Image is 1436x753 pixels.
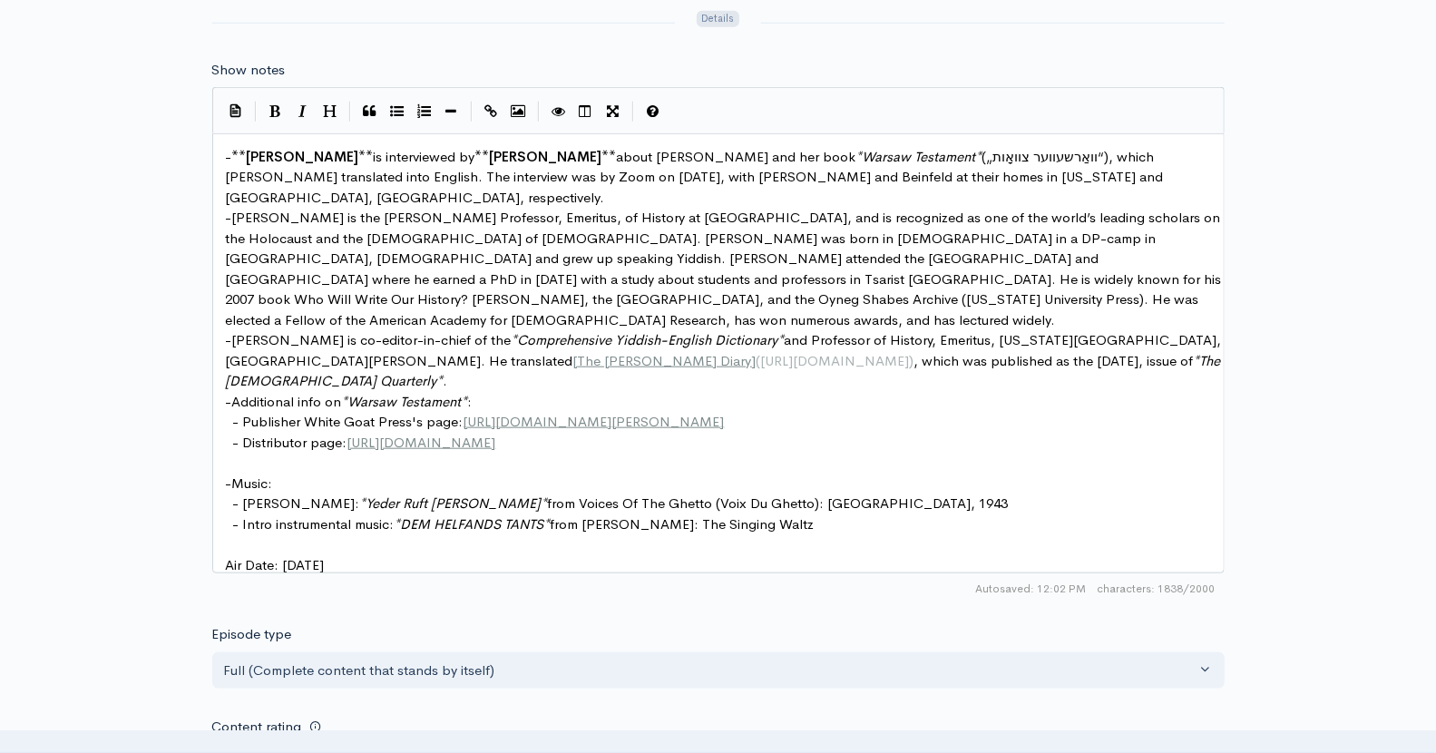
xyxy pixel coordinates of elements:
span: - [PERSON_NAME]: [233,494,360,512]
i: | [538,102,540,122]
span: and Professor of History, Emeritus, [US_STATE][GEOGRAPHIC_DATA], [GEOGRAPHIC_DATA][PERSON_NAME]. ... [226,331,1226,369]
span: about [PERSON_NAME] and her book [617,148,856,165]
span: Warsaw Testament [348,393,462,410]
span: . [444,372,448,389]
button: Quote [357,98,384,125]
span: [ [573,352,578,369]
button: Markdown Guide [640,98,667,125]
button: Create Link [478,98,505,125]
span: - [226,331,232,348]
span: ] [752,352,757,369]
span: („וואַרשעווער צוואָות“), which [PERSON_NAME] translated into English. The interview was by Zoom o... [226,148,1167,206]
button: Insert Show Notes Template [222,96,249,123]
span: - Publisher White Goat Press's page: [233,413,464,430]
button: Toggle Preview [545,98,572,125]
label: Episode type [212,624,292,645]
span: - Distributor page: [233,434,347,451]
button: Bold [262,98,289,125]
span: Additional info on [232,393,342,410]
span: - [226,209,232,226]
span: Air Date: [DATE] [226,556,325,573]
span: : [468,393,473,410]
button: Toggle Side by Side [572,98,600,125]
span: - [226,148,232,165]
span: from [PERSON_NAME]: The Singing Waltz [551,515,815,533]
i: | [349,102,351,122]
span: Music: [232,474,273,492]
button: Italic [289,98,317,125]
span: - [226,474,232,492]
button: Insert Image [505,98,532,125]
span: Yeder Ruft [PERSON_NAME] [366,494,542,512]
span: , which was published as the [DATE], issue of [914,352,1194,369]
span: - [226,393,232,410]
span: [URL][DOMAIN_NAME][PERSON_NAME] [464,413,725,430]
span: - Intro instrumental music: [233,515,395,533]
button: Heading [317,98,344,125]
button: Generic List [384,98,411,125]
span: is interviewed by [374,148,475,165]
button: Full (Complete content that stands by itself) [212,652,1225,689]
span: The [PERSON_NAME] Diary [578,352,752,369]
i: | [632,102,634,122]
span: [PERSON_NAME] [490,148,602,165]
span: ) [910,352,914,369]
span: ( [757,352,761,369]
span: [PERSON_NAME] is the [PERSON_NAME] Professor, Emeritus, of History at [GEOGRAPHIC_DATA], and is r... [226,209,1226,328]
span: [URL][DOMAIN_NAME] [761,352,910,369]
button: Toggle Fullscreen [600,98,627,125]
button: Insert Horizontal Line [438,98,465,125]
button: Numbered List [411,98,438,125]
span: [PERSON_NAME] [247,148,359,165]
div: Full (Complete content that stands by itself) [224,660,1197,681]
span: Details [697,11,739,28]
span: Comprehensive Yiddish-English Dictionary [518,331,778,348]
span: [URL][DOMAIN_NAME] [347,434,496,451]
span: DEM HELFANDS TANTS [401,515,544,533]
span: from Voices Of The Ghetto (Voix Du Ghetto): [GEOGRAPHIC_DATA], 1943 [548,494,1009,512]
span: 1838/2000 [1098,581,1216,597]
label: Content rating [212,709,302,746]
span: Warsaw Testament [863,148,976,165]
i: | [255,102,257,122]
span: Autosaved: 12:02 PM [976,581,1087,597]
span: [PERSON_NAME] is co-editor-in-chief of the [232,331,512,348]
label: Show notes [212,60,286,81]
i: | [471,102,473,122]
